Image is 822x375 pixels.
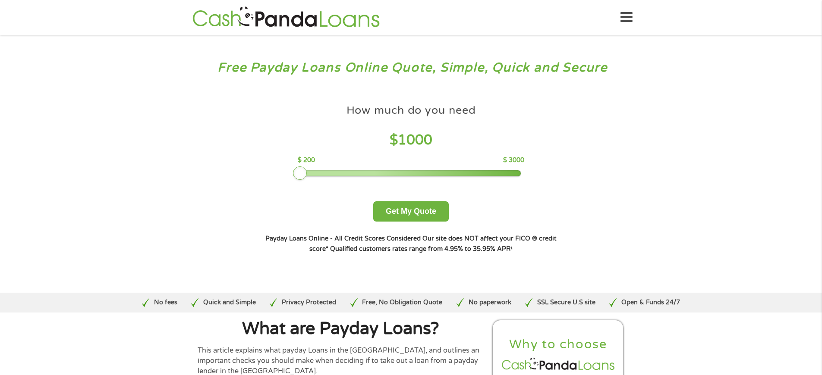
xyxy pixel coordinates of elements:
p: SSL Secure U.S site [537,298,595,307]
strong: Qualified customers rates range from 4.95% to 35.95% APR¹ [330,245,513,253]
p: $ 200 [298,156,315,165]
p: No fees [154,298,177,307]
h4: $ [298,131,524,149]
p: Open & Funds 24/7 [621,298,680,307]
img: GetLoanNow Logo [190,5,382,30]
p: Privacy Protected [282,298,336,307]
strong: Our site does NOT affect your FICO ® credit score* [309,235,557,253]
p: Free, No Obligation Quote [362,298,442,307]
h1: What are Payday Loans? [198,320,484,337]
span: 1000 [398,132,432,148]
h3: Free Payday Loans Online Quote, Simple, Quick and Secure [25,60,797,76]
h4: How much do you need [346,103,476,118]
p: No paperwork [469,298,511,307]
h2: Why to choose [500,337,617,353]
button: Get My Quote [373,201,449,222]
p: Quick and Simple [203,298,256,307]
p: $ 3000 [503,156,524,165]
strong: Payday Loans Online - All Credit Scores Considered [265,235,421,242]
